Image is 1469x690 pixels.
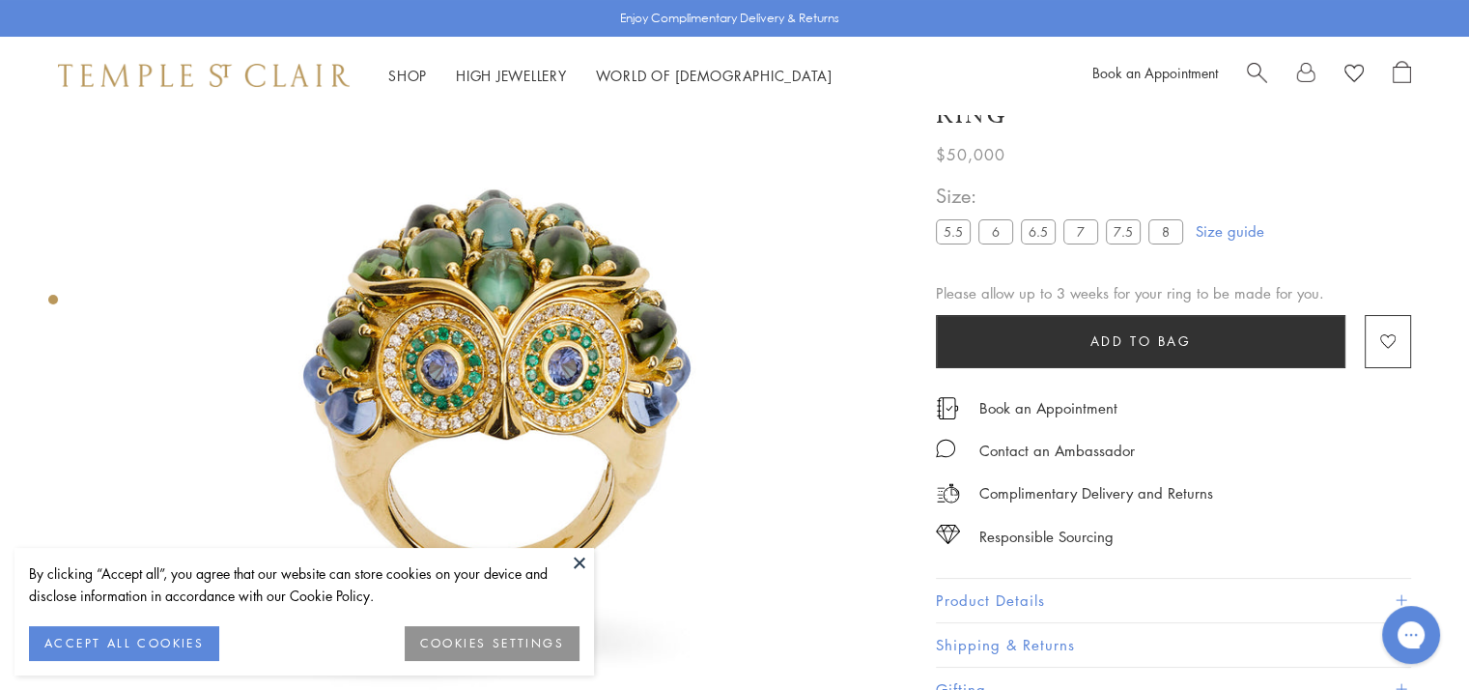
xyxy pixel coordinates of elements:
a: Book an Appointment [1092,63,1218,82]
img: MessageIcon-01_2.svg [936,439,955,458]
label: 6 [978,219,1013,244]
div: By clicking “Accept all”, you agree that our website can store cookies on your device and disclos... [29,562,579,607]
a: Open Shopping Bag [1393,61,1411,90]
a: World of [DEMOGRAPHIC_DATA]World of [DEMOGRAPHIC_DATA] [596,66,833,85]
button: ACCEPT ALL COOKIES [29,626,219,661]
span: Add to bag [1090,331,1192,352]
a: View Wishlist [1344,61,1364,90]
p: Complimentary Delivery and Returns [979,481,1213,505]
label: 7 [1063,219,1098,244]
a: Size guide [1196,221,1264,241]
span: Size: [936,180,1191,212]
img: icon_appointment.svg [936,397,959,419]
a: High JewelleryHigh Jewellery [456,66,567,85]
button: Add to bag [936,315,1345,368]
img: Temple St. Clair [58,64,350,87]
div: Contact an Ambassador [979,439,1135,463]
img: icon_delivery.svg [936,481,960,505]
div: Product gallery navigation [48,290,58,320]
label: 7.5 [1106,219,1141,244]
label: 8 [1148,219,1183,244]
span: $50,000 [936,142,1005,167]
a: Book an Appointment [979,397,1117,418]
p: Enjoy Complimentary Delivery & Returns [620,9,839,28]
a: Search [1247,61,1267,90]
img: icon_sourcing.svg [936,525,960,544]
label: 6.5 [1021,219,1056,244]
a: ShopShop [388,66,427,85]
button: Product Details [936,579,1411,622]
iframe: Gorgias live chat messenger [1372,599,1450,671]
label: 5.5 [936,219,971,244]
nav: Main navigation [388,64,833,88]
button: Shipping & Returns [936,623,1411,667]
div: Please allow up to 3 weeks for your ring to be made for you. [936,281,1411,305]
div: Responsible Sourcing [979,525,1114,549]
button: COOKIES SETTINGS [405,626,579,661]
